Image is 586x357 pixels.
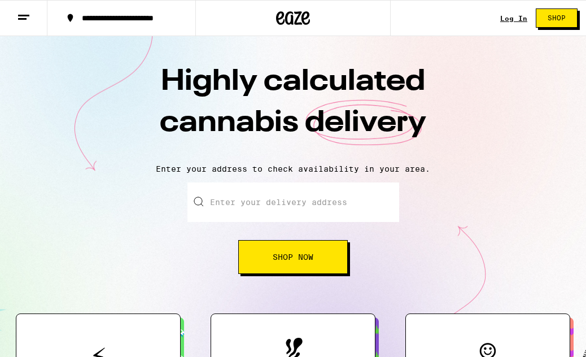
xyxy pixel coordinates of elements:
span: Shop [548,15,566,21]
p: Enter your address to check availability in your area. [11,164,575,173]
button: Shop Now [238,240,348,274]
a: Log In [500,15,527,22]
span: Shop Now [273,253,313,261]
input: Enter your delivery address [187,182,399,222]
a: Shop [527,8,586,28]
button: Shop [536,8,578,28]
h1: Highly calculated cannabis delivery [95,62,491,155]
